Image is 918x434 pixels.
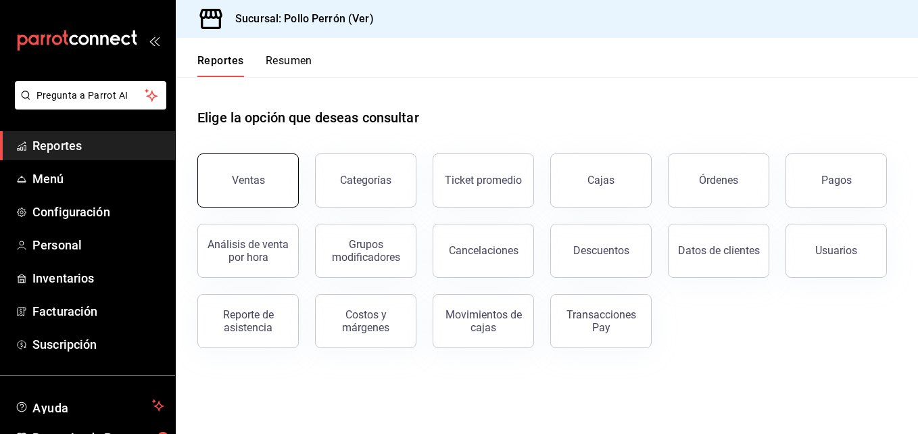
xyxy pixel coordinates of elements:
span: Configuración [32,203,164,221]
div: Cajas [587,172,615,189]
div: Ticket promedio [445,174,522,187]
span: Suscripción [32,335,164,354]
h1: Elige la opción que deseas consultar [197,107,419,128]
button: Órdenes [668,153,769,208]
div: Transacciones Pay [559,308,643,334]
button: Pregunta a Parrot AI [15,81,166,110]
div: Descuentos [573,244,629,257]
div: Usuarios [815,244,857,257]
div: Reporte de asistencia [206,308,290,334]
a: Cajas [550,153,652,208]
div: Categorías [340,174,391,187]
div: Órdenes [699,174,738,187]
button: Descuentos [550,224,652,278]
button: Categorías [315,153,416,208]
button: Ticket promedio [433,153,534,208]
span: Personal [32,236,164,254]
button: Movimientos de cajas [433,294,534,348]
button: Usuarios [786,224,887,278]
span: Facturación [32,302,164,320]
span: Reportes [32,137,164,155]
button: Grupos modificadores [315,224,416,278]
button: Transacciones Pay [550,294,652,348]
button: Ventas [197,153,299,208]
button: Análisis de venta por hora [197,224,299,278]
span: Ayuda [32,397,147,414]
div: Cancelaciones [449,244,518,257]
div: navigation tabs [197,54,312,77]
button: Resumen [266,54,312,77]
div: Pagos [821,174,852,187]
button: Reporte de asistencia [197,294,299,348]
button: Pagos [786,153,887,208]
a: Pregunta a Parrot AI [9,98,166,112]
span: Pregunta a Parrot AI [37,89,145,103]
button: Costos y márgenes [315,294,416,348]
div: Movimientos de cajas [441,308,525,334]
button: Datos de clientes [668,224,769,278]
span: Inventarios [32,269,164,287]
button: open_drawer_menu [149,35,160,46]
button: Cancelaciones [433,224,534,278]
div: Análisis de venta por hora [206,238,290,264]
div: Grupos modificadores [324,238,408,264]
span: Menú [32,170,164,188]
div: Costos y márgenes [324,308,408,334]
button: Reportes [197,54,244,77]
div: Datos de clientes [678,244,760,257]
div: Ventas [232,174,265,187]
h3: Sucursal: Pollo Perrón (Ver) [224,11,374,27]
